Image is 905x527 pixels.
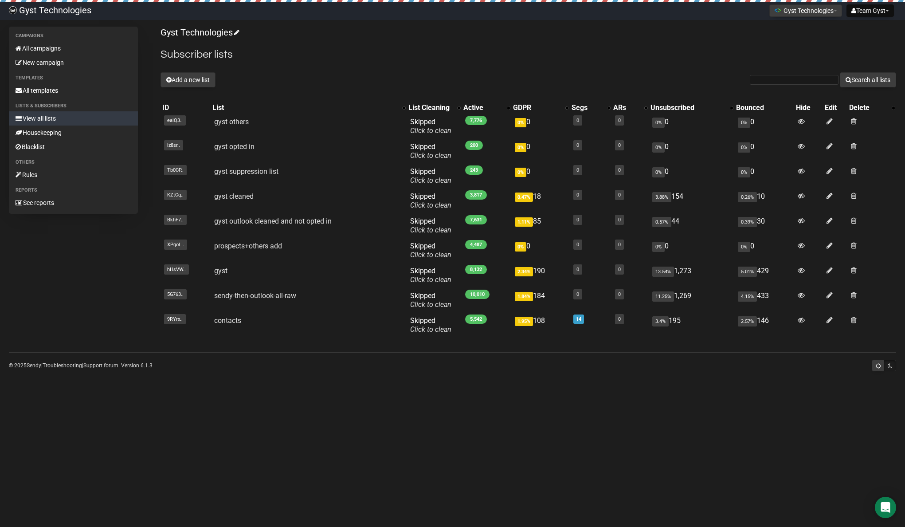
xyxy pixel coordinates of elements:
th: Unsubscribed: No sort applied, activate to apply an ascending sort [649,102,734,114]
span: 2.57% [738,316,757,326]
div: List [212,103,398,112]
span: 0% [738,118,750,128]
div: Active [463,103,502,112]
th: Delete: No sort applied, activate to apply an ascending sort [847,102,896,114]
span: 5.01% [738,267,757,277]
span: 0% [738,142,750,153]
span: 0% [652,118,665,128]
td: 0 [734,238,794,263]
a: All templates [9,83,138,98]
div: GDPR [513,103,561,112]
span: 8,132 [465,265,487,274]
span: 200 [465,141,483,150]
a: contacts [214,316,241,325]
span: 1.95% [515,317,533,326]
span: hHsVW.. [164,264,189,275]
td: 0 [511,139,570,164]
td: 0 [511,238,570,263]
a: All campaigns [9,41,138,55]
td: 0 [649,114,734,139]
th: Bounced: No sort applied, sorting is disabled [734,102,794,114]
a: gyst cleaned [214,192,254,201]
span: 3,817 [465,190,487,200]
span: 0% [738,242,750,252]
span: 4.15% [738,291,757,302]
td: 0 [734,139,794,164]
a: View all lists [9,111,138,126]
a: gyst others [214,118,249,126]
span: 0% [652,167,665,177]
a: 0 [618,267,621,272]
td: 18 [511,189,570,213]
a: gyst opted in [214,142,255,151]
span: 10,010 [465,290,490,299]
th: Active: No sort applied, activate to apply an ascending sort [462,102,511,114]
a: 0 [618,291,621,297]
span: 7,631 [465,215,487,224]
span: Skipped [410,242,451,259]
td: 190 [511,263,570,288]
a: 14 [576,316,581,322]
span: 0.57% [652,217,671,227]
a: 0 [576,217,579,223]
td: 1,273 [649,263,734,288]
li: Reports [9,185,138,196]
li: Templates [9,73,138,83]
span: 3.88% [652,192,671,202]
td: 44 [649,213,734,238]
a: Troubleshooting [43,362,82,369]
div: ARs [613,103,639,112]
span: 0% [515,168,526,177]
div: Unsubscribed [650,103,725,112]
span: 2.34% [515,267,533,276]
span: 0.26% [738,192,757,202]
a: 0 [618,242,621,248]
img: 1.png [774,7,781,14]
td: 108 [511,313,570,338]
a: Click to clean [410,201,451,209]
span: 13.54% [652,267,674,277]
a: gyst suppression list [214,167,278,176]
td: 0 [649,139,734,164]
a: 0 [618,167,621,173]
a: Rules [9,168,138,182]
span: BkhF7.. [164,215,187,225]
span: 0% [652,142,665,153]
a: Sendy [27,362,41,369]
span: Skipped [410,167,451,185]
a: Click to clean [410,226,451,234]
a: 0 [618,142,621,148]
div: Bounced [736,103,792,112]
span: 1.11% [515,217,533,227]
th: Segs: No sort applied, activate to apply an ascending sort [570,102,611,114]
span: 1.84% [515,292,533,301]
a: 0 [618,118,621,123]
td: 195 [649,313,734,338]
a: prospects+others add [214,242,282,250]
th: Hide: No sort applied, sorting is disabled [794,102,823,114]
span: Skipped [410,217,451,234]
a: Blacklist [9,140,138,154]
span: 11.25% [652,291,674,302]
span: 0% [515,143,526,152]
a: 0 [618,192,621,198]
h2: Subscriber lists [161,47,896,63]
span: Skipped [410,142,451,160]
span: iz8sr.. [164,140,183,150]
a: 0 [618,316,621,322]
th: List: No sort applied, activate to apply an ascending sort [211,102,407,114]
span: 5G763.. [164,289,187,299]
span: Tb0CP.. [164,165,187,175]
a: gyst [214,267,227,275]
button: Add a new list [161,72,215,87]
span: Skipped [410,267,451,284]
a: 0 [576,142,579,148]
div: List Cleaning [408,103,453,112]
a: Support forum [83,362,118,369]
span: 0% [652,242,665,252]
th: ARs: No sort applied, activate to apply an ascending sort [611,102,648,114]
a: sendy-then-outlook-all-raw [214,291,296,300]
a: See reports [9,196,138,210]
th: List Cleaning: No sort applied, activate to apply an ascending sort [407,102,462,114]
td: 0 [511,114,570,139]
